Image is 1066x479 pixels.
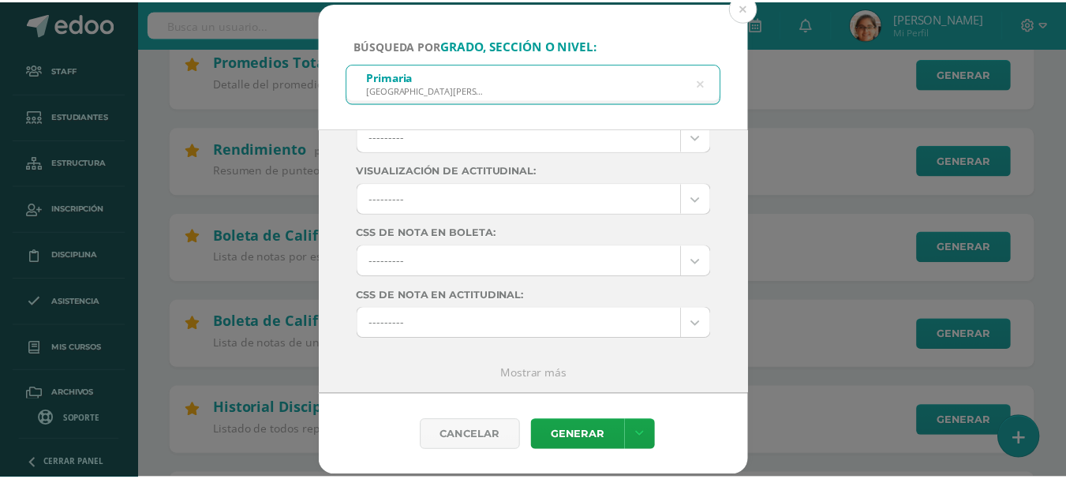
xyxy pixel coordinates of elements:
[370,84,492,95] div: [GEOGRAPHIC_DATA][PERSON_NAME]
[445,37,603,54] strong: grado, sección o nivel:
[372,246,675,276] span: ---------
[372,122,675,152] span: ---------
[372,184,675,214] span: ---------
[360,290,718,301] label: CSS de nota en Actitudinal:
[370,69,492,84] div: Primaria
[506,367,573,382] a: Mostrar más
[425,421,526,451] div: Cancelar
[537,421,631,451] a: Generar
[360,227,718,239] label: CSS de nota en boleta:
[361,122,717,152] a: ---------
[372,309,675,339] span: ---------
[357,38,603,53] span: Búsqueda por
[361,246,717,276] a: ---------
[360,165,718,177] label: Visualización de actitudinal:
[350,64,727,103] input: ej. Primero primaria, etc.
[361,184,717,214] a: ---------
[361,309,717,339] a: ---------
